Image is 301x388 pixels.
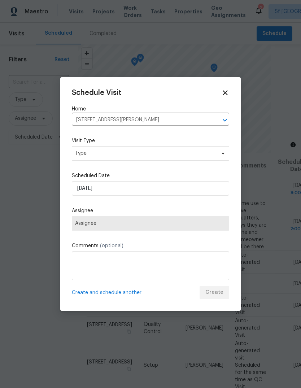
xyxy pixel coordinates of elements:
[72,137,229,144] label: Visit Type
[75,150,215,157] span: Type
[221,89,229,97] span: Close
[72,242,229,249] label: Comments
[72,105,229,113] label: Home
[72,89,121,96] span: Schedule Visit
[75,221,226,226] span: Assignee
[100,243,123,248] span: (optional)
[72,289,141,296] span: Create and schedule another
[72,181,229,196] input: M/D/YYYY
[72,172,229,179] label: Scheduled Date
[72,207,229,214] label: Assignee
[220,115,230,125] button: Open
[72,114,209,126] input: Enter in an address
